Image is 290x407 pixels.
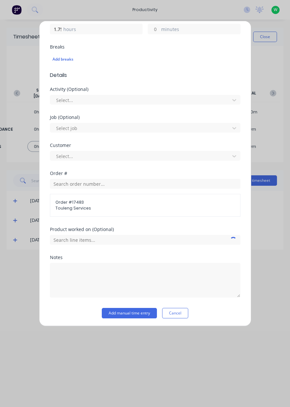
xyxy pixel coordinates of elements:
input: Search line items... [50,235,240,245]
div: Activity (Optional) [50,87,240,92]
span: Touleng Services [55,205,235,211]
input: 0 [50,24,62,34]
div: Add breaks [53,55,238,64]
button: Add manual time entry [102,308,157,318]
label: minutes [161,26,240,34]
input: 0 [148,24,160,34]
div: Order # [50,171,240,176]
div: Breaks [50,45,240,49]
button: Cancel [162,308,188,318]
div: Job (Optional) [50,115,240,120]
div: Product worked on (Optional) [50,227,240,232]
label: hours [63,26,142,34]
div: Customer [50,143,240,148]
div: Notes [50,255,240,260]
input: Search order number... [50,179,240,189]
span: Order # 17483 [55,199,235,205]
span: Details [50,71,240,79]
